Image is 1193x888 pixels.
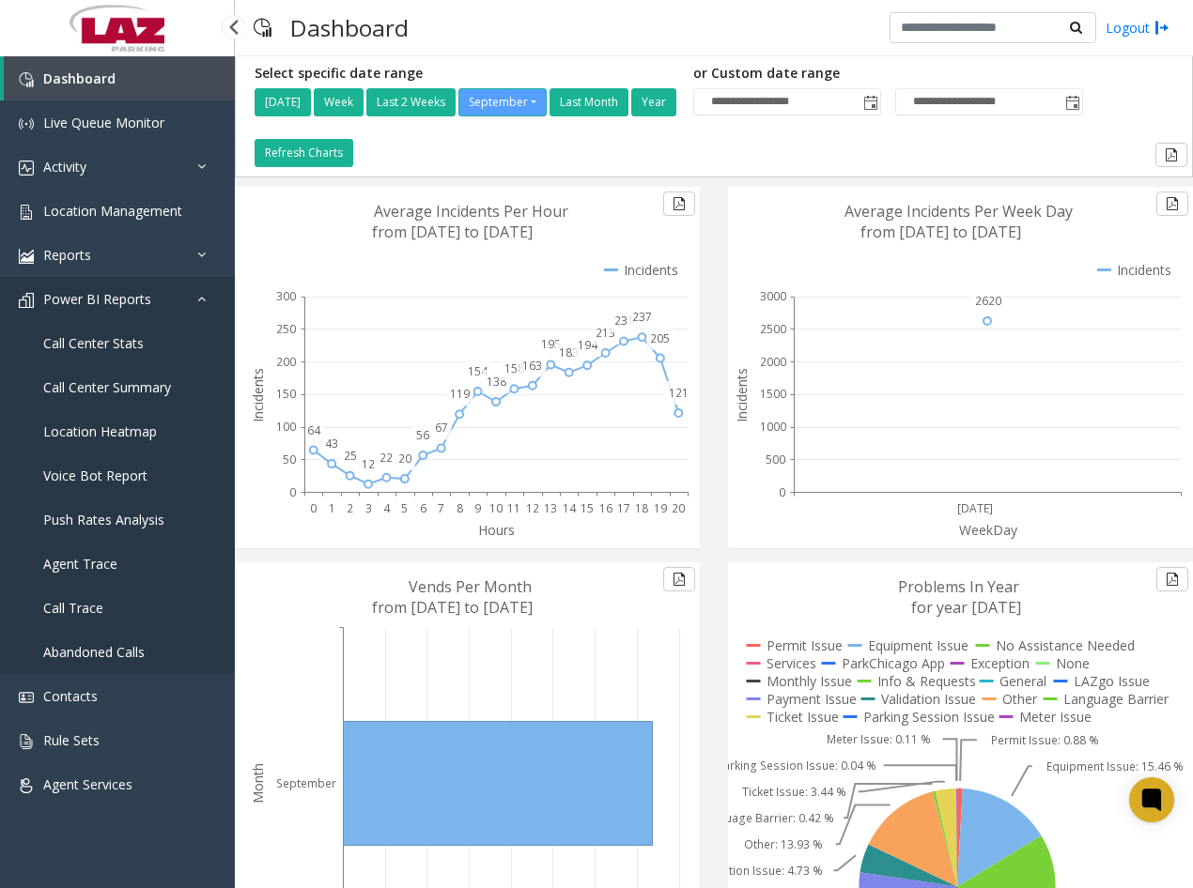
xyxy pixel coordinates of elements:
text: 19 [654,500,667,516]
text: Equipment Issue: 15.46 % [1046,758,1184,774]
h5: or Custom date range [693,66,1083,82]
text: 205 [650,329,670,345]
text: 194 [578,337,598,353]
text: 2500 [760,321,786,337]
text: 0 [779,483,785,499]
text: 64 [307,421,321,437]
text: Ticket Issue: 3.44 % [742,784,846,800]
button: [DATE] [255,88,311,116]
img: pageIcon [254,5,271,51]
span: Call Center Stats [43,334,144,352]
span: Agent Services [43,775,132,793]
text: 250 [276,321,296,337]
button: Last 2 Weeks [366,88,456,116]
text: 0 [310,500,317,516]
text: 50 [283,452,296,467]
button: September [458,88,547,116]
text: [DATE] [957,500,993,516]
text: 20 [398,451,411,467]
text: 67 [435,420,448,436]
text: from [DATE] to [DATE] [372,597,533,618]
h5: Select specific date range [255,66,679,82]
text: 25 [344,447,357,463]
text: Language Barrier: 0.42 % [699,810,834,826]
text: 1 [329,500,335,516]
span: Toggle popup [1061,89,1082,115]
span: Location Management [43,202,182,220]
text: Problems In Year [898,576,1019,597]
span: Abandoned Calls [43,643,145,661]
text: 13 [544,500,557,516]
text: from [DATE] to [DATE] [372,222,533,242]
text: 213 [596,325,615,341]
text: 17 [617,500,630,516]
h3: Dashboard [281,5,418,51]
text: Hours [478,521,515,539]
button: Export to pdf [1155,143,1187,167]
text: 10 [489,500,503,516]
img: 'icon' [19,249,34,264]
text: 183 [559,344,579,360]
img: 'icon' [19,205,34,220]
text: 0 [289,483,296,499]
text: 237 [632,309,652,325]
span: Location Heatmap [43,422,157,440]
text: from [DATE] to [DATE] [860,222,1021,242]
span: Activity [43,158,86,176]
text: 138 [487,374,506,390]
text: Meter Issue: 0.11 % [827,731,931,747]
img: 'icon' [19,116,34,131]
span: Call Trace [43,599,103,617]
text: Average Incidents Per Hour [374,201,568,222]
span: Reports [43,246,91,264]
text: Permit Issue: 0.88 % [991,732,1099,748]
text: 12 [526,500,539,516]
text: Month [249,763,267,804]
span: Voice Bot Report [43,467,147,484]
text: 2620 [975,293,1001,309]
img: 'icon' [19,293,34,308]
text: 2 [347,500,353,516]
text: 18 [635,500,648,516]
text: 100 [276,419,296,435]
button: Year [631,88,676,116]
text: 15 [581,500,594,516]
span: Contacts [43,687,98,705]
text: 22 [380,450,393,466]
text: 231 [614,313,634,329]
text: 5 [401,500,408,516]
text: Other: 13.93 % [744,836,823,852]
button: Refresh Charts [255,139,353,167]
text: 56 [416,427,429,443]
img: 'icon' [19,734,34,749]
span: Power BI Reports [43,290,151,308]
a: Dashboard [4,56,235,100]
img: logout [1154,18,1170,38]
text: 11 [507,500,520,516]
span: Live Queue Monitor [43,114,164,131]
text: 6 [420,500,426,516]
text: 195 [541,336,561,352]
img: 'icon' [19,161,34,176]
text: 43 [325,436,338,452]
text: 16 [599,500,612,516]
img: 'icon' [19,690,34,705]
text: 500 [766,452,785,467]
text: 3000 [760,288,786,304]
text: Validation Issue: 4.73 % [696,863,823,879]
text: 300 [276,288,296,304]
text: 163 [522,358,542,374]
span: Rule Sets [43,731,100,749]
span: Toggle popup [860,89,880,115]
text: 7 [438,500,444,516]
text: Vends Per Month [409,576,532,597]
text: for year [DATE] [911,597,1021,618]
text: 3 [365,500,372,516]
text: 9 [474,500,481,516]
text: 2000 [760,353,786,369]
button: Export to pdf [663,191,695,216]
text: 14 [563,500,577,516]
text: 1500 [760,386,786,402]
text: 8 [457,500,463,516]
text: 4 [383,500,391,516]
